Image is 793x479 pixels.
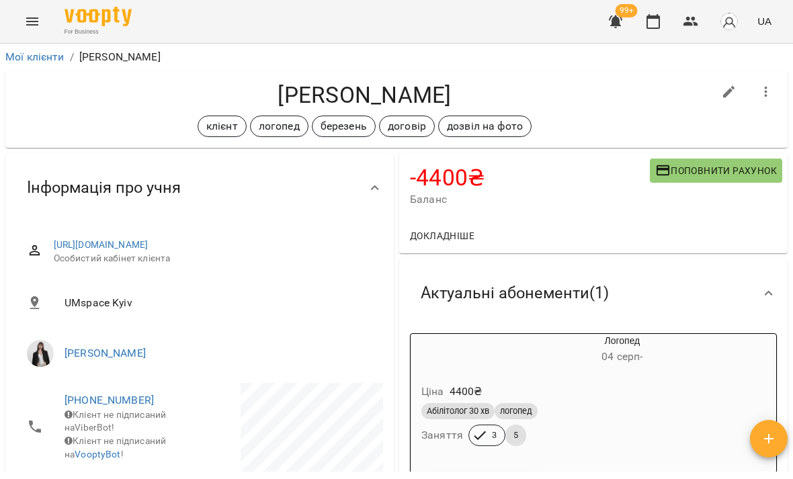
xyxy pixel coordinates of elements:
[5,153,394,222] div: Інформація про учня
[5,49,788,65] nav: breadcrumb
[447,118,523,134] p: дозвіл на фото
[27,340,54,367] img: Коваленко Аміна
[650,159,782,183] button: Поповнити рахунок
[411,334,769,462] button: Логопед04 серп- Ціна4400₴Абілітолог 30 хвлогопедЗаняття35
[321,118,367,134] p: березень
[475,334,769,366] div: Логопед
[616,4,638,17] span: 99+
[399,259,788,328] div: Актуальні абонементи(1)
[65,28,132,36] span: For Business
[410,164,650,191] h4: -4400 ₴
[405,224,480,248] button: Докладніше
[54,252,372,265] span: Особистий кабінет клієнта
[65,295,372,311] span: UMspace Kyiv
[16,81,713,109] h4: [PERSON_NAME]
[505,429,526,441] span: 5
[410,228,474,244] span: Докладніше
[259,118,300,134] p: логопед
[65,409,166,433] span: Клієнт не підписаний на ViberBot!
[54,239,149,250] a: [URL][DOMAIN_NAME]
[75,449,120,460] a: VooptyBot
[388,118,426,134] p: договір
[757,14,771,28] span: UA
[250,116,308,137] div: логопед
[421,382,444,401] h6: Ціна
[65,7,132,26] img: Voopty Logo
[312,116,376,137] div: березень
[438,116,532,137] div: дозвіл на фото
[411,334,475,366] div: Логопед
[601,350,642,363] span: 04 серп -
[27,177,181,198] span: Інформація про учня
[379,116,435,137] div: договір
[65,435,166,460] span: Клієнт не підписаний на !
[410,191,650,208] span: Баланс
[198,116,247,137] div: клієнт
[450,384,483,400] p: 4400 ₴
[65,394,154,406] a: [PHONE_NUMBER]
[5,50,65,63] a: Мої клієнти
[720,12,739,31] img: avatar_s.png
[421,283,609,304] span: Актуальні абонементи ( 1 )
[65,347,146,359] a: [PERSON_NAME]
[206,118,238,134] p: клієнт
[421,405,495,417] span: Абілітолог 30 хв
[752,9,777,34] button: UA
[655,163,777,179] span: Поповнити рахунок
[421,426,463,445] h6: Заняття
[70,49,74,65] li: /
[495,405,538,417] span: логопед
[79,49,161,65] p: [PERSON_NAME]
[484,429,505,441] span: 3
[16,5,48,38] button: Menu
